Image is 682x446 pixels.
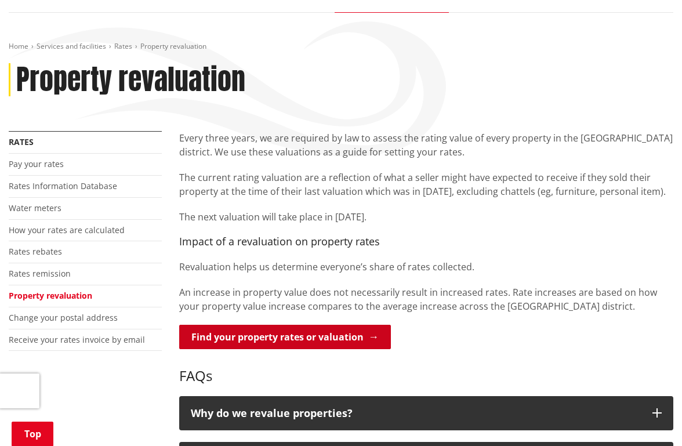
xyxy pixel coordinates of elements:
[179,235,673,248] h4: Impact of a revaluation on property rates
[629,397,670,439] iframe: Messenger Launcher
[9,180,117,191] a: Rates Information Database
[37,41,106,51] a: Services and facilities
[114,41,132,51] a: Rates
[9,246,62,257] a: Rates rebates
[179,285,673,313] p: An increase in property value does not necessarily result in increased rates. Rate increases are ...
[140,41,206,51] span: Property revaluation
[179,396,673,431] button: Why do we revalue properties?
[9,42,673,52] nav: breadcrumb
[179,210,673,224] p: The next valuation will take place in [DATE].
[9,224,125,235] a: How your rates are calculated
[179,171,673,198] p: The current rating valuation are a reflection of what a seller might have expected to receive if ...
[12,422,53,446] a: Top
[9,334,145,345] a: Receive your rates invoice by email
[9,202,61,213] a: Water meters
[191,408,641,419] p: Why do we revalue properties?
[9,41,28,51] a: Home
[9,312,118,323] a: Change your postal address
[9,268,71,279] a: Rates remission
[16,63,245,97] h1: Property revaluation
[179,131,673,159] p: Every three years, we are required by law to assess the rating value of every property in the [GE...
[179,260,673,274] p: Revaluation helps us determine everyone’s share of rates collected.
[9,136,34,147] a: Rates
[9,158,64,169] a: Pay your rates
[9,290,92,301] a: Property revaluation
[179,351,673,385] h3: FAQs
[179,325,391,349] a: Find your property rates or valuation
